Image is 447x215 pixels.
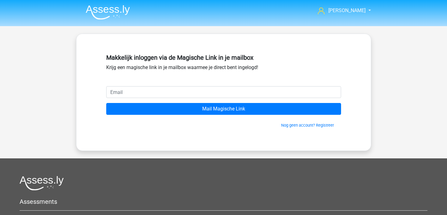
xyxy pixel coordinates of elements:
img: Assessly [86,5,130,20]
img: Assessly logo [20,176,64,190]
input: Mail Magische Link [106,103,341,115]
h5: Assessments [20,198,427,205]
a: [PERSON_NAME] [315,7,366,14]
span: [PERSON_NAME] [328,7,366,13]
h5: Makkelijk inloggen via de Magische Link in je mailbox [106,54,341,61]
input: Email [106,86,341,98]
div: Krijg een magische link in je mailbox waarmee je direct bent ingelogd! [106,51,341,86]
a: Nog geen account? Registreer [281,123,334,128]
